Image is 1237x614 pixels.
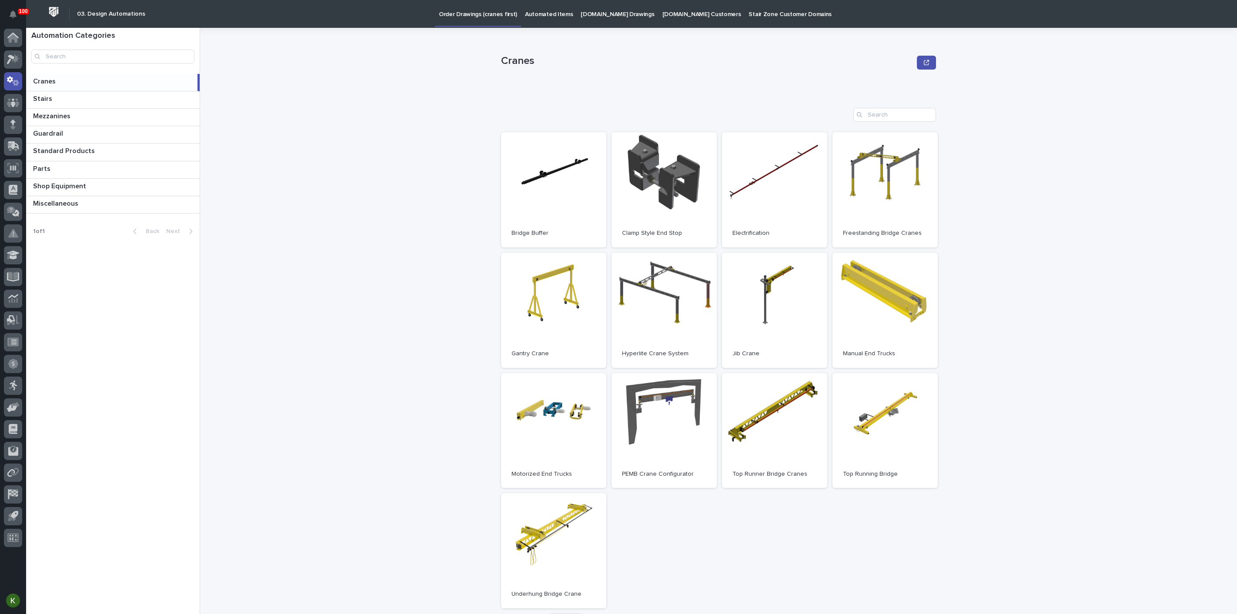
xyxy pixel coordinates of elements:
[33,76,57,86] p: Cranes
[512,471,596,478] p: Motorized End Trucks
[501,253,606,368] a: Gantry Crane
[512,591,596,598] p: Underhung Bridge Crane
[732,471,817,478] p: Top Runner Bridge Cranes
[33,128,65,138] p: Guardrail
[26,74,200,91] a: CranesCranes
[166,228,185,234] span: Next
[33,163,52,173] p: Parts
[612,132,717,247] a: Clamp Style End Stop
[26,221,52,242] p: 1 of 1
[722,253,827,368] a: Jib Crane
[26,91,200,109] a: StairsStairs
[26,179,200,196] a: Shop EquipmentShop Equipment
[501,132,606,247] a: Bridge Buffer
[722,373,827,488] a: Top Runner Bridge Cranes
[853,108,936,122] input: Search
[11,10,22,24] div: Notifications100
[19,8,28,14] p: 100
[612,253,717,368] a: Hyperlite Crane System
[843,471,927,478] p: Top Running Bridge
[33,180,88,190] p: Shop Equipment
[77,10,145,18] h2: 03. Design Automations
[832,132,938,247] a: Freestanding Bridge Cranes
[622,350,706,357] p: Hyperlite Crane System
[622,230,706,237] p: Clamp Style End Stop
[4,591,22,610] button: users-avatar
[26,109,200,126] a: MezzaninesMezzanines
[832,253,938,368] a: Manual End Trucks
[501,373,606,488] a: Motorized End Trucks
[832,373,938,488] a: Top Running Bridge
[33,145,97,155] p: Standard Products
[31,31,194,41] h1: Automation Categories
[501,493,606,608] a: Underhung Bridge Crane
[622,471,706,478] p: PEMB Crane Configurator
[26,126,200,143] a: GuardrailGuardrail
[26,196,200,214] a: MiscellaneousMiscellaneous
[46,4,62,20] img: Workspace Logo
[512,350,596,357] p: Gantry Crane
[843,230,927,237] p: Freestanding Bridge Cranes
[33,93,54,103] p: Stairs
[26,161,200,179] a: PartsParts
[612,373,717,488] a: PEMB Crane Configurator
[501,55,913,67] p: Cranes
[26,143,200,161] a: Standard ProductsStandard Products
[512,230,596,237] p: Bridge Buffer
[4,5,22,23] button: Notifications
[140,228,159,234] span: Back
[126,227,163,235] button: Back
[732,350,817,357] p: Jib Crane
[33,198,80,208] p: Miscellaneous
[732,230,817,237] p: Electrification
[33,110,72,120] p: Mezzanines
[31,50,194,63] input: Search
[722,132,827,247] a: Electrification
[843,350,927,357] p: Manual End Trucks
[163,227,200,235] button: Next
